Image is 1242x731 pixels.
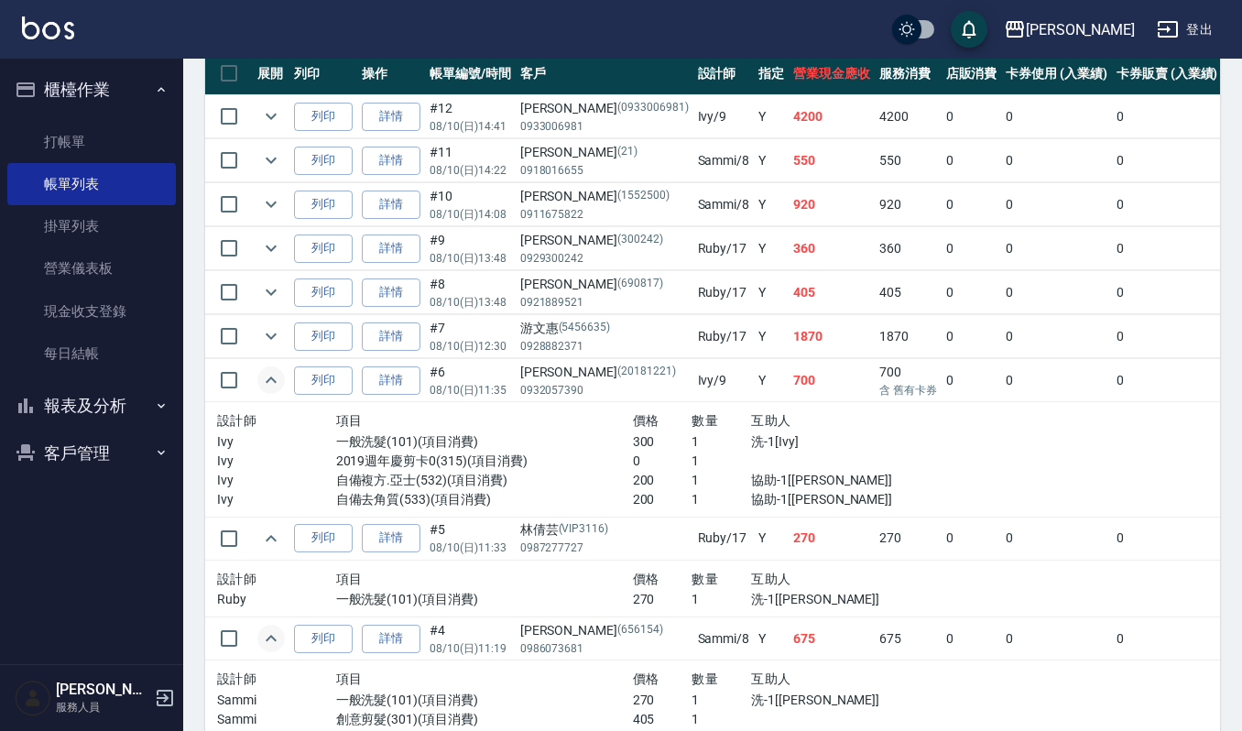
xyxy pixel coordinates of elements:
[1112,517,1223,560] td: 0
[289,52,357,95] th: 列印
[294,147,353,175] button: 列印
[362,625,420,653] a: 詳情
[425,517,516,560] td: #5
[633,590,692,609] p: 270
[430,294,511,311] p: 08/10 (日) 13:48
[754,517,789,560] td: Y
[751,490,929,509] p: 協助-1[[PERSON_NAME]]
[754,52,789,95] th: 指定
[336,413,363,428] span: 項目
[425,139,516,182] td: #11
[1112,315,1223,358] td: 0
[362,235,420,263] a: 詳情
[942,359,1002,402] td: 0
[294,625,353,653] button: 列印
[633,671,659,686] span: 價格
[617,275,663,294] p: (690817)
[217,452,336,471] p: Ivy
[879,382,937,398] p: 含 舊有卡券
[425,271,516,314] td: #8
[430,640,511,657] p: 08/10 (日) 11:19
[693,517,755,560] td: Ruby /17
[692,572,718,586] span: 數量
[294,322,353,351] button: 列印
[692,471,751,490] p: 1
[754,139,789,182] td: Y
[875,359,942,402] td: 700
[751,471,929,490] p: 協助-1[[PERSON_NAME]]
[693,95,755,138] td: Ivy /9
[217,572,256,586] span: 設計師
[425,617,516,660] td: #4
[425,315,516,358] td: #7
[942,52,1002,95] th: 店販消費
[692,413,718,428] span: 數量
[7,121,176,163] a: 打帳單
[520,338,689,355] p: 0928882371
[633,471,692,490] p: 200
[789,183,875,226] td: 920
[1112,95,1223,138] td: 0
[217,490,336,509] p: Ivy
[294,524,353,552] button: 列印
[520,162,689,179] p: 0918016655
[693,315,755,358] td: Ruby /17
[257,525,285,552] button: expand row
[294,278,353,307] button: 列印
[617,143,637,162] p: (21)
[430,118,511,135] p: 08/10 (日) 14:41
[751,590,929,609] p: 洗-1[[PERSON_NAME]]
[7,382,176,430] button: 報表及分析
[692,691,751,710] p: 1
[754,183,789,226] td: Y
[692,671,718,686] span: 數量
[617,363,676,382] p: (20181221)
[520,640,689,657] p: 0986073681
[1112,227,1223,270] td: 0
[217,413,256,428] span: 設計師
[430,162,511,179] p: 08/10 (日) 14:22
[520,294,689,311] p: 0921889521
[430,250,511,267] p: 08/10 (日) 13:48
[997,11,1142,49] button: [PERSON_NAME]
[1001,183,1112,226] td: 0
[336,432,633,452] p: 一般洗髮(101)(項目消費)
[559,520,609,540] p: (VIP3116)
[754,359,789,402] td: Y
[336,471,633,490] p: 自備複方.亞士(532)(項目消費)
[425,359,516,402] td: #6
[425,183,516,226] td: #10
[1001,95,1112,138] td: 0
[425,95,516,138] td: #12
[15,680,51,716] img: Person
[7,247,176,289] a: 營業儀表板
[56,699,149,715] p: 服務人員
[257,191,285,218] button: expand row
[7,205,176,247] a: 掛單列表
[520,143,689,162] div: [PERSON_NAME]
[217,471,336,490] p: Ivy
[1112,139,1223,182] td: 0
[875,183,942,226] td: 920
[942,183,1002,226] td: 0
[257,103,285,130] button: expand row
[257,322,285,350] button: expand row
[336,691,633,710] p: 一般洗髮(101)(項目消費)
[875,271,942,314] td: 405
[357,52,425,95] th: 操作
[217,432,336,452] p: Ivy
[754,227,789,270] td: Y
[633,710,692,729] p: 405
[693,52,755,95] th: 設計師
[875,315,942,358] td: 1870
[751,691,929,710] p: 洗-1[[PERSON_NAME]]
[875,617,942,660] td: 675
[693,271,755,314] td: Ruby /17
[257,147,285,174] button: expand row
[425,52,516,95] th: 帳單編號/時間
[22,16,74,39] img: Logo
[336,710,633,729] p: 創意剪髮(301)(項目消費)
[362,191,420,219] a: 詳情
[520,275,689,294] div: [PERSON_NAME]
[1112,183,1223,226] td: 0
